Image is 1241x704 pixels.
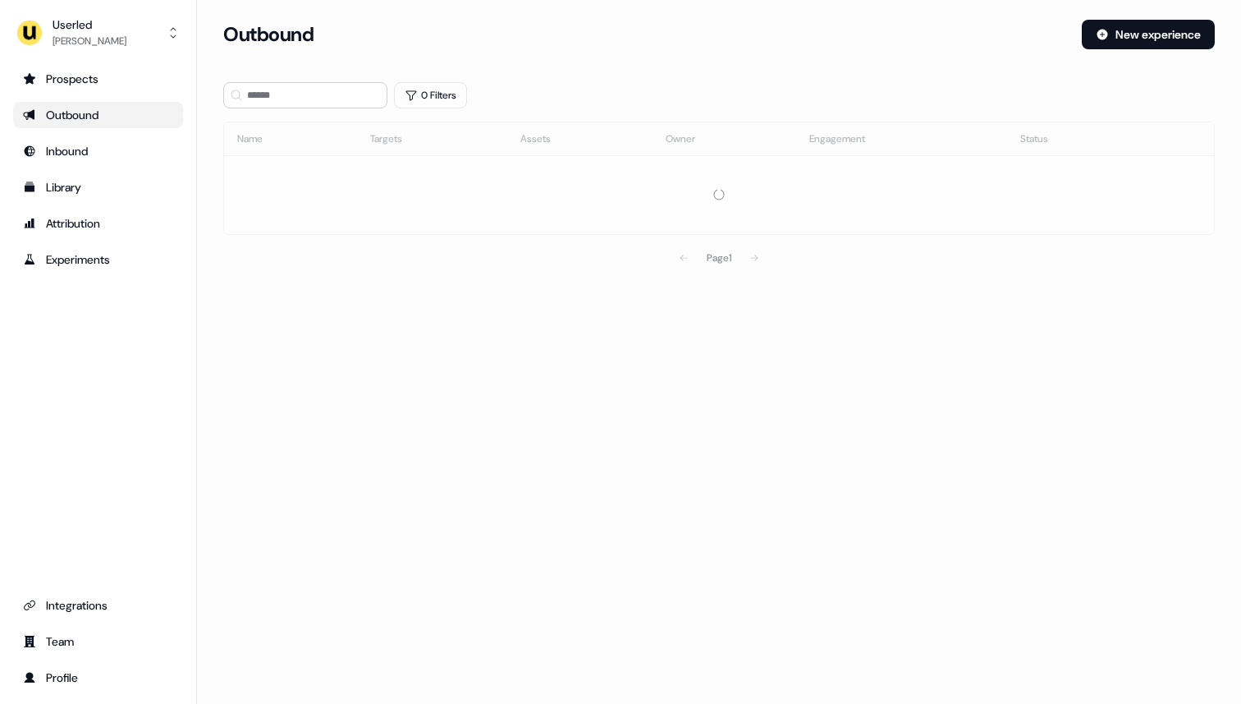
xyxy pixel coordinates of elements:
a: Go to outbound experience [13,102,183,128]
div: [PERSON_NAME] [53,33,126,49]
a: Go to attribution [13,210,183,237]
div: Prospects [23,71,173,87]
div: Inbound [23,143,173,159]
a: Go to team [13,628,183,655]
button: 0 Filters [394,82,467,108]
div: Profile [23,669,173,686]
h3: Outbound [223,22,314,47]
button: New experience [1082,20,1215,49]
a: Go to templates [13,174,183,200]
a: Go to Inbound [13,138,183,164]
div: Outbound [23,107,173,123]
button: Userled[PERSON_NAME] [13,13,183,53]
a: Go to profile [13,665,183,691]
a: Go to experiments [13,246,183,273]
div: Team [23,633,173,650]
div: Integrations [23,597,173,614]
a: Go to prospects [13,66,183,92]
a: Go to integrations [13,592,183,619]
div: Library [23,179,173,196]
div: Attribution [23,215,173,232]
div: Userled [53,16,126,33]
div: Experiments [23,251,173,268]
